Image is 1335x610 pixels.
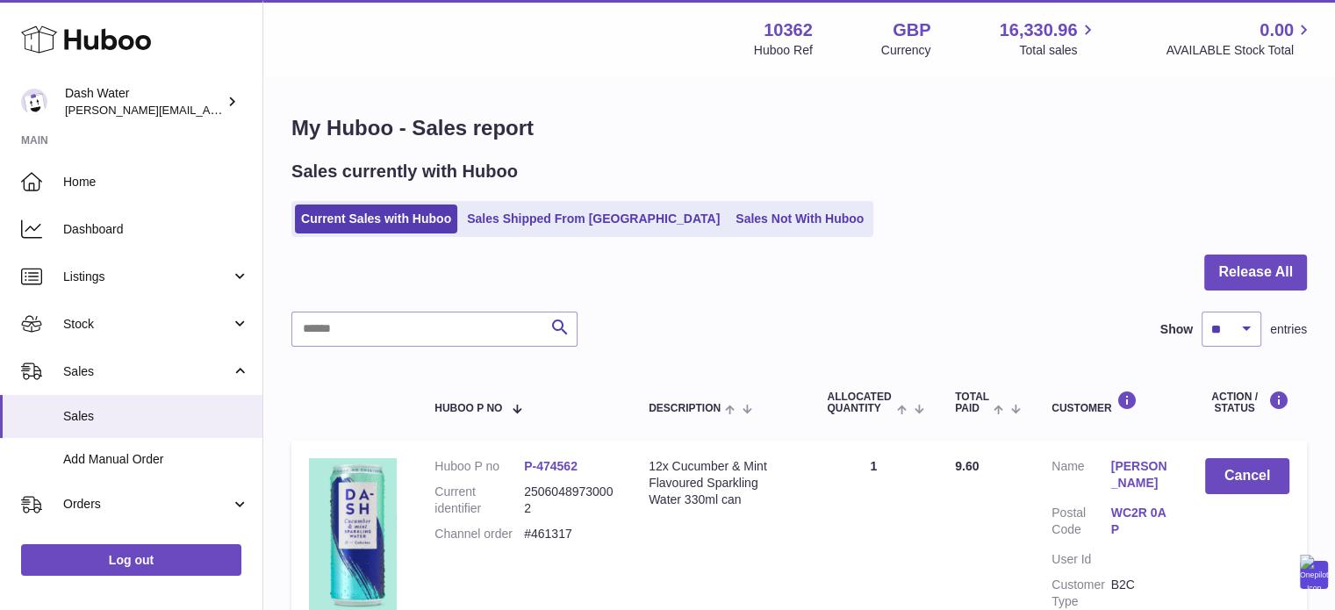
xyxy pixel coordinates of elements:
dd: #461317 [524,526,614,542]
a: 16,330.96 Total sales [999,18,1097,59]
span: 0.00 [1260,18,1294,42]
span: Total paid [955,391,989,414]
a: Sales Shipped From [GEOGRAPHIC_DATA] [461,205,726,233]
span: Total sales [1019,42,1097,59]
span: [PERSON_NAME][EMAIL_ADDRESS][DOMAIN_NAME] [65,103,352,117]
strong: GBP [893,18,930,42]
span: 16,330.96 [999,18,1077,42]
span: Description [649,403,721,414]
span: Sales [63,363,231,380]
a: 0.00 AVAILABLE Stock Total [1166,18,1314,59]
h2: Sales currently with Huboo [291,160,518,183]
img: james@dash-water.com [21,89,47,115]
span: Stock [63,316,231,333]
span: ALLOCATED Quantity [827,391,892,414]
dt: Current identifier [434,484,524,517]
dt: Postal Code [1051,505,1110,542]
dt: Channel order [434,526,524,542]
dd: 25060489730002 [524,484,614,517]
a: [PERSON_NAME] [1111,458,1170,492]
span: entries [1270,321,1307,338]
a: P-474562 [524,459,578,473]
div: 12x Cucumber & Mint Flavoured Sparkling Water 330ml can [649,458,792,508]
button: Release All [1204,255,1307,291]
a: Log out [21,544,241,576]
span: Orders [63,496,231,513]
div: Huboo Ref [754,42,813,59]
span: 9.60 [955,459,979,473]
dt: Huboo P no [434,458,524,475]
span: Home [63,174,249,190]
div: Dash Water [65,85,223,118]
span: Sales [63,408,249,425]
span: Listings [63,269,231,285]
span: AVAILABLE Stock Total [1166,42,1314,59]
strong: 10362 [764,18,813,42]
dd: B2C [1111,577,1170,610]
dt: Name [1051,458,1110,496]
span: Dashboard [63,221,249,238]
a: Sales Not With Huboo [729,205,870,233]
div: Action / Status [1205,391,1289,414]
label: Show [1160,321,1193,338]
a: Current Sales with Huboo [295,205,457,233]
dt: User Id [1051,551,1110,568]
h1: My Huboo - Sales report [291,114,1307,142]
div: Customer [1051,391,1170,414]
button: Cancel [1205,458,1289,494]
span: Add Manual Order [63,451,249,468]
dt: Customer Type [1051,577,1110,610]
a: WC2R 0AP [1111,505,1170,538]
span: Huboo P no [434,403,502,414]
div: Currency [881,42,931,59]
